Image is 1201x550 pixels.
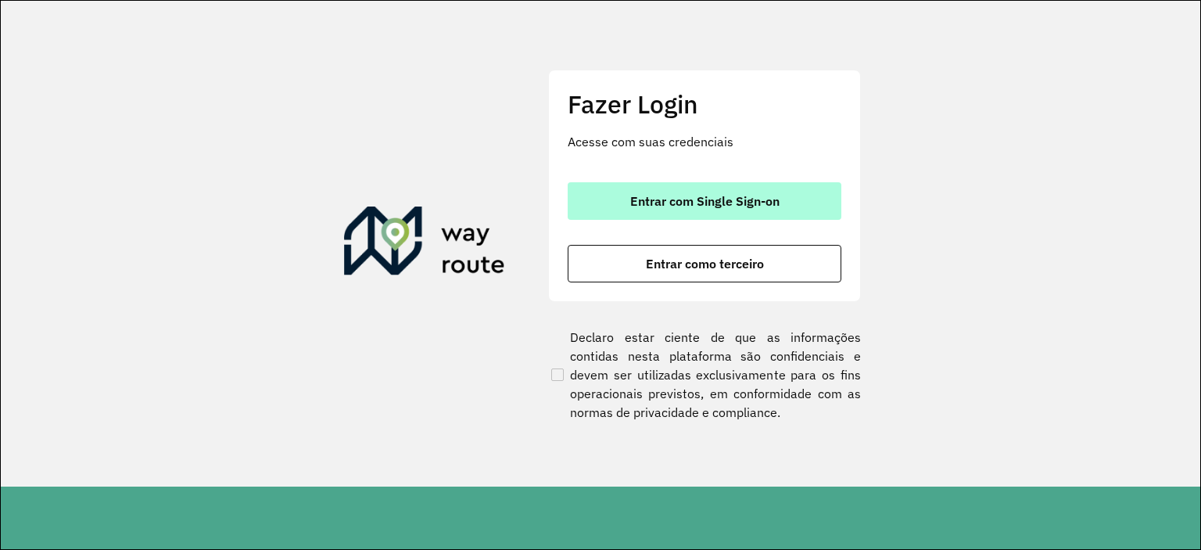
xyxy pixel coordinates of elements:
span: Entrar com Single Sign-on [630,195,780,207]
label: Declaro estar ciente de que as informações contidas nesta plataforma são confidenciais e devem se... [548,328,861,422]
span: Entrar como terceiro [646,257,764,270]
img: Roteirizador AmbevTech [344,207,505,282]
p: Acesse com suas credenciais [568,132,841,151]
button: button [568,182,841,220]
button: button [568,245,841,282]
h2: Fazer Login [568,89,841,119]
